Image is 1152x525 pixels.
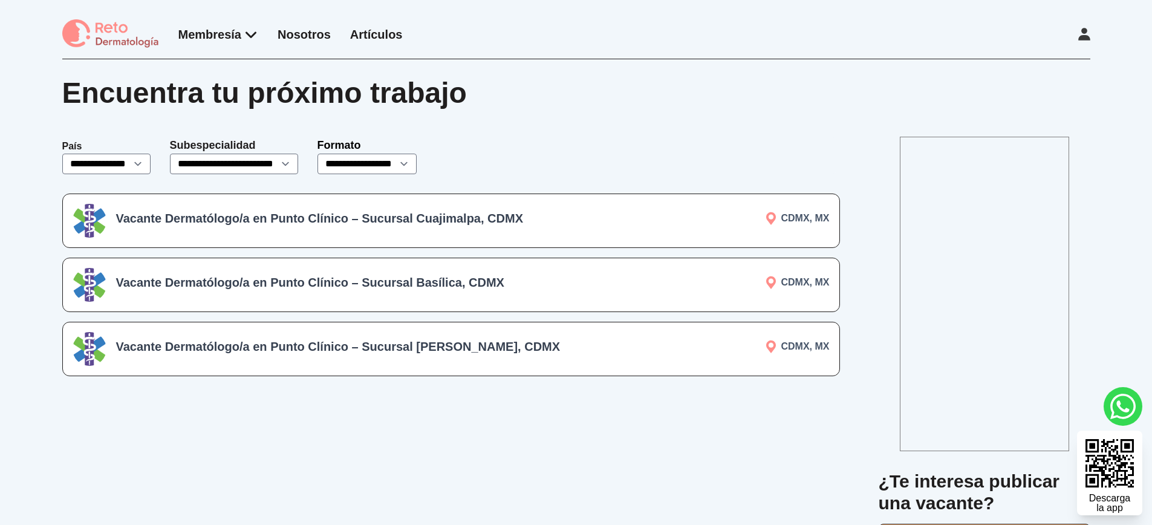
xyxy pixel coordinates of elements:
[73,332,106,366] img: Logo
[116,274,585,291] h3: Vacante Dermatólogo/a en Punto Clínico – Sucursal Basílica, CDMX
[595,211,830,226] p: CDMX, MX
[1089,494,1130,513] div: Descarga la app
[116,210,585,227] h3: Vacante Dermatólogo/a en Punto Clínico – Sucursal Cuajimalpa, CDMX
[62,19,159,49] img: logo Reto dermatología
[1104,387,1142,426] a: whatsapp button
[62,79,1090,108] div: Encuentra tu próximo trabajo
[62,139,151,154] p: País
[73,204,106,238] img: Logo
[178,26,259,43] div: Membresía
[62,194,840,248] a: LogoVacante Dermatólogo/a en Punto Clínico – Sucursal Cuajimalpa, CDMXCDMX, MX
[73,268,106,302] img: Logo
[879,471,1090,514] div: ¿Te interesa publicar una vacante?
[350,28,403,41] a: Artículos
[116,338,585,355] h3: Vacante Dermatólogo/a en Punto Clínico – Sucursal [PERSON_NAME], CDMX
[595,339,830,354] p: CDMX, MX
[62,322,840,376] a: LogoVacante Dermatólogo/a en Punto Clínico – Sucursal [PERSON_NAME], CDMXCDMX, MX
[317,137,417,154] p: Formato
[170,139,256,151] label: Subespecialidad
[595,275,830,290] p: CDMX, MX
[278,28,331,41] a: Nosotros
[62,258,840,312] a: LogoVacante Dermatólogo/a en Punto Clínico – Sucursal Basílica, CDMXCDMX, MX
